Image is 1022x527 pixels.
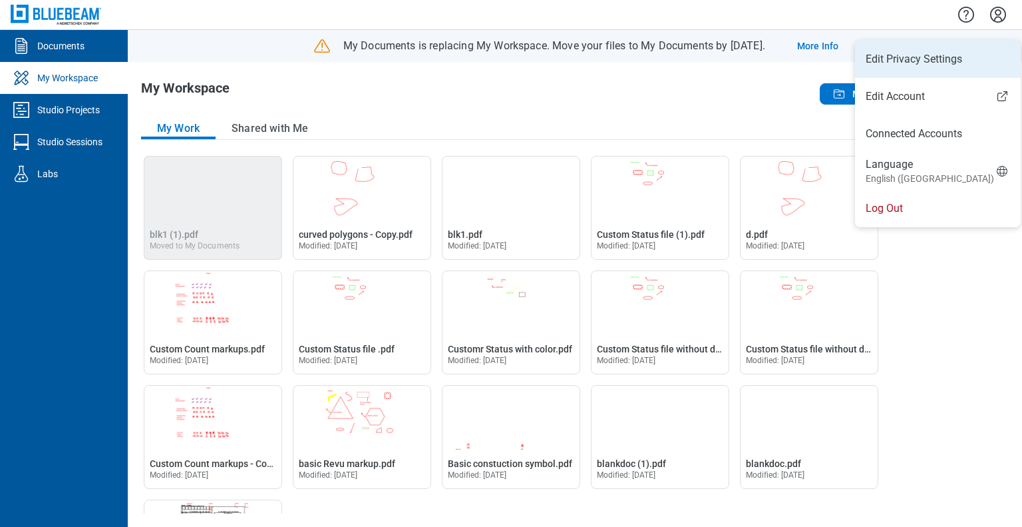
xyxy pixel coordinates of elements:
[11,99,32,121] svg: Studio Projects
[855,89,1021,105] a: Edit Account
[11,131,32,153] svg: Studio Sessions
[37,39,85,53] div: Documents
[852,87,900,101] span: Move Files
[866,157,994,185] div: Language
[216,118,324,139] button: Shared with Me
[741,271,878,335] img: Custom Status file without default status.pdf
[448,458,572,469] span: Basic constuction symbol.pdf
[141,118,216,139] button: My Work
[293,271,430,335] img: Custom Status file .pdf
[293,386,430,450] img: basic Revu markup.pdf
[11,5,101,24] img: Bluebeam, Inc.
[740,270,878,374] div: Open Custom Status file without default status.pdf in Editor
[442,270,580,374] div: Open Customr Status with color.pdf in Editor
[448,344,572,354] span: Customr Status with color.pdf
[11,163,32,185] svg: Labs
[746,470,805,480] span: Modified: [DATE]
[746,229,768,240] span: d.pdf
[442,385,580,489] div: Open Basic constuction symbol.pdf in Editor
[150,229,198,240] span: blk1 (1).pdf
[37,167,58,181] div: Labs
[141,81,230,102] h1: My Workspace
[299,470,358,480] span: Modified: [DATE]
[442,386,580,450] img: Basic constuction symbol.pdf
[740,385,878,489] div: Open blankdoc.pdf in Editor
[299,241,358,251] span: Modified: [DATE]
[797,39,838,53] a: More Info
[855,41,1021,78] li: Edit Privacy Settings
[150,470,209,480] span: Modified: [DATE]
[597,229,705,240] span: Custom Status file (1).pdf
[442,271,580,335] img: Customr Status with color.pdf
[299,229,413,240] span: curved polygons - Copy.pdf
[592,271,729,335] img: Custom Status file without default status - Copy.pdf
[591,156,729,260] div: Open Custom Status file (1).pdf in Editor
[442,156,580,260] div: Open blk1.pdf in Editor
[37,103,100,117] div: Studio Projects
[150,356,209,365] span: Modified: [DATE]
[343,39,765,53] p: My Documents is replacing My Workspace. Move your files to My Documents by [DATE].
[746,241,805,251] span: Modified: [DATE]
[741,157,878,221] img: d.pdf
[591,270,729,374] div: Open Custom Status file without default status - Copy.pdf in Editor
[592,386,729,450] img: blankdoc (1).pdf
[442,157,580,221] img: blk1.pdf
[741,386,878,450] img: blankdoc.pdf
[37,135,102,149] div: Studio Sessions
[746,344,935,354] span: Custom Status file without default status.pdf
[866,172,994,185] small: English ([GEOGRAPHIC_DATA])
[293,385,431,489] div: Open basic Revu markup.pdf in Editor
[591,385,729,489] div: Open blankdoc (1).pdf in Editor
[597,458,666,469] span: blankdoc (1).pdf
[866,126,1010,142] a: Connected Accounts
[597,344,814,354] span: Custom Status file without default status - Copy.pdf
[299,344,395,354] span: Custom Status file .pdf
[37,71,98,85] div: My Workspace
[150,344,265,354] span: Custom Count markups.pdf
[144,385,282,489] div: Open Custom Count markups - Copy.pdf in Editor
[746,356,805,365] span: Modified: [DATE]
[299,356,358,365] span: Modified: [DATE]
[144,270,282,374] div: Open Custom Count markups.pdf in Editor
[144,156,282,260] div: blk1 (1).pdf
[11,35,32,57] svg: Documents
[746,458,801,469] span: blankdoc.pdf
[293,157,430,221] img: curved polygons - Copy.pdf
[293,270,431,374] div: Open Custom Status file .pdf in Editor
[448,470,507,480] span: Modified: [DATE]
[597,241,656,251] span: Modified: [DATE]
[293,156,431,260] div: Open curved polygons - Copy.pdf in Editor
[855,41,1021,227] ul: Menu
[144,157,281,221] img: blk1 (1).pdf
[299,458,395,469] span: basic Revu markup.pdf
[11,67,32,89] svg: My Workspace
[150,458,293,469] span: Custom Count markups - Copy.pdf
[855,190,1021,227] li: Log Out
[592,157,729,221] img: Custom Status file (1).pdf
[144,386,281,450] img: Custom Count markups - Copy.pdf
[448,229,482,240] span: blk1.pdf
[597,470,656,480] span: Modified: [DATE]
[150,241,240,251] div: Moved to My Documents
[740,156,878,260] div: Open d.pdf in Editor
[987,3,1009,26] button: Settings
[448,241,507,251] span: Modified: [DATE]
[820,83,916,105] button: Move Files
[144,271,281,335] img: Custom Count markups.pdf
[597,356,656,365] span: Modified: [DATE]
[150,229,240,251] a: Moved to My Documents
[448,356,507,365] span: Modified: [DATE]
